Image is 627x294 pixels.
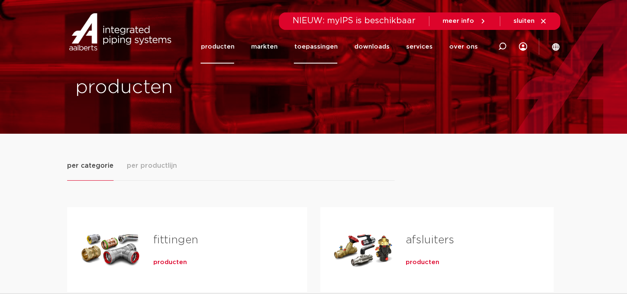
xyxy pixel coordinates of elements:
[406,258,439,267] a: producten
[443,17,487,25] a: meer info
[67,161,114,171] span: per categorie
[443,18,474,24] span: meer info
[449,30,477,64] a: over ons
[406,235,454,245] a: afsluiters
[153,258,187,267] a: producten
[127,161,177,171] span: per productlijn
[201,30,234,64] a: producten
[406,30,432,64] a: services
[153,235,198,245] a: fittingen
[519,30,527,64] div: my IPS
[251,30,277,64] a: markten
[201,30,477,64] nav: Menu
[75,74,310,101] h1: producten
[294,30,337,64] a: toepassingen
[513,17,547,25] a: sluiten
[513,18,535,24] span: sluiten
[293,17,416,25] span: NIEUW: myIPS is beschikbaar
[354,30,389,64] a: downloads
